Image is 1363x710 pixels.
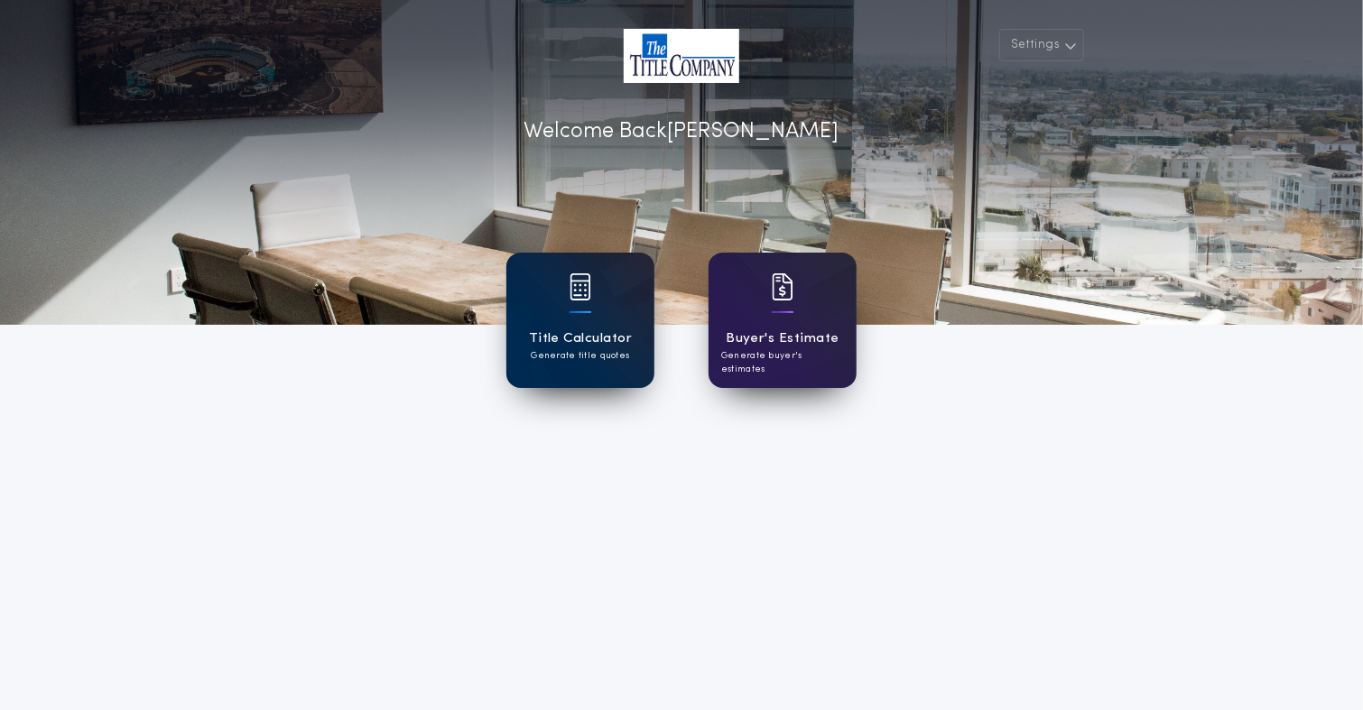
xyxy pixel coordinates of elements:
[624,29,738,83] img: account-logo
[506,253,654,388] a: card iconTitle CalculatorGenerate title quotes
[531,349,629,363] p: Generate title quotes
[726,328,839,349] h1: Buyer's Estimate
[570,273,591,300] img: card icon
[721,349,844,376] p: Generate buyer's estimates
[999,29,1084,61] button: Settings
[772,273,793,300] img: card icon
[529,328,632,349] h1: Title Calculator
[709,253,857,388] a: card iconBuyer's EstimateGenerate buyer's estimates
[524,115,839,148] p: Welcome Back [PERSON_NAME]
